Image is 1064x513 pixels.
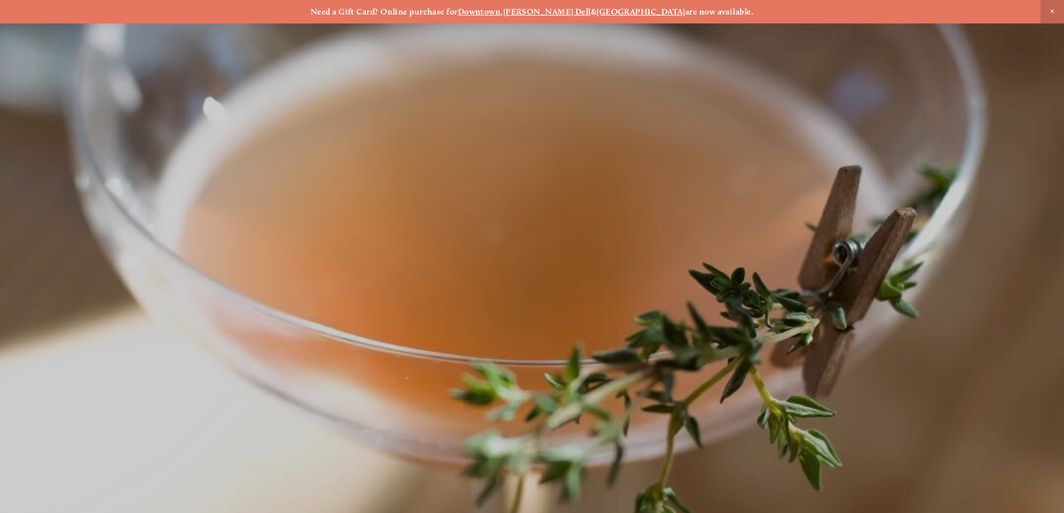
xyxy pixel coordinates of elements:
a: Downtown [458,7,501,17]
a: [GEOGRAPHIC_DATA] [597,7,685,17]
strong: , [500,7,503,17]
strong: & [591,7,597,17]
strong: are now available. [685,7,753,17]
a: [PERSON_NAME] Dell [503,7,591,17]
strong: Need a Gift Card? Online purchase for [311,7,458,17]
